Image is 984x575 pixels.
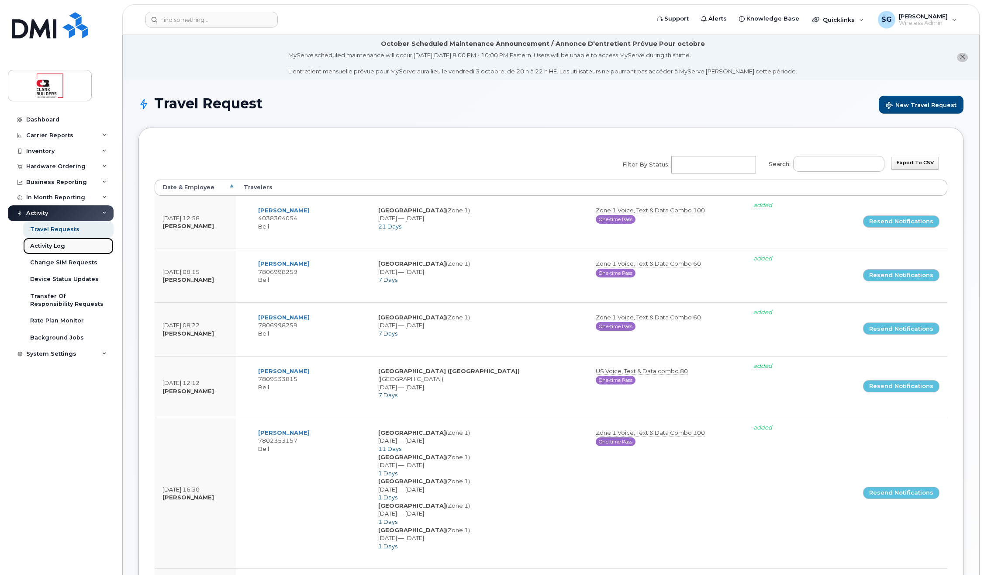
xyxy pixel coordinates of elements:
strong: [PERSON_NAME] [162,494,214,501]
td: 4038364054 Bell [250,201,370,236]
strong: [GEOGRAPHIC_DATA] [378,454,446,461]
span: US Voice, Text & Data combo 80 [596,367,688,375]
i: added [753,362,772,369]
i: added [753,255,772,262]
th: Travelers: activate to sort column ascending [236,180,856,195]
span: Zone 1 Voice, Text & Data Combo 100 [596,429,705,436]
a: Resend Notifications [863,487,939,499]
button: New Travel Request [879,96,963,114]
td: [DATE] 12:12 [155,356,236,418]
span: 1 Days [378,494,397,501]
strong: [GEOGRAPHIC_DATA] [378,207,446,214]
span: Filter by Status: [622,160,670,169]
td: (Zone 1) [DATE] — [DATE] [370,201,587,236]
a: [PERSON_NAME] [258,260,310,267]
strong: [GEOGRAPHIC_DATA] [378,502,446,509]
a: [PERSON_NAME] [258,207,310,214]
input: Filter by Status: [672,157,753,173]
td: 7809533815 Bell [250,362,370,405]
iframe: Messenger Launcher [946,537,977,568]
strong: [GEOGRAPHIC_DATA] [378,314,446,321]
a: Resend Notifications [863,269,939,281]
span: 21 Days [378,223,401,230]
td: 7806998259 Bell [250,308,370,343]
td: 7806998259 Bell [250,254,370,289]
th: Date &amp; Employee: activate to sort column descending [155,180,236,195]
span: 1 Days [378,518,397,525]
a: [PERSON_NAME] [258,429,310,436]
strong: [PERSON_NAME] [162,222,214,229]
td: [DATE] 12:58 [155,196,236,249]
label: Search: [763,150,884,175]
strong: [GEOGRAPHIC_DATA] [378,260,446,267]
span: 7 Days [378,276,397,283]
i: added [753,424,772,431]
td: [DATE] 08:22 [155,302,236,356]
strong: [PERSON_NAME] [162,330,214,337]
span: 7 Days [378,330,397,337]
a: [PERSON_NAME] [258,314,310,321]
strong: [GEOGRAPHIC_DATA] [378,527,446,533]
h1: Travel Request [138,96,963,114]
input: Search: [793,156,884,172]
span: Zone 1 Voice, Text & Data Combo 60 [596,260,701,267]
span: Zone 1 Voice, Text & Data Combo 60 [596,314,701,321]
div: MyServe scheduled maintenance will occur [DATE][DATE] 8:00 PM - 10:00 PM Eastern. Users will be u... [288,51,797,76]
span: New Travel Request [886,102,956,110]
span: 30 days pass [596,322,635,331]
span: 11 Days [378,445,401,452]
th: : activate to sort column ascending [855,180,947,195]
span: 1 Days [378,470,397,477]
a: Resend Notifications [863,322,939,335]
span: Export to CSV [897,159,934,166]
span: 30 days pass [596,376,635,384]
i: added [753,308,772,315]
td: 7802353157 Bell [250,423,370,555]
strong: [GEOGRAPHIC_DATA] [378,429,446,436]
i: added [753,201,772,208]
strong: [GEOGRAPHIC_DATA] ([GEOGRAPHIC_DATA]) [378,367,520,374]
a: Resend Notifications [863,380,939,392]
td: (Zone 1) [DATE] — [DATE] [370,308,587,343]
button: close notification [957,53,968,62]
strong: [GEOGRAPHIC_DATA] [378,478,446,485]
span: 30 days pass [596,215,635,224]
strong: [PERSON_NAME] [162,388,214,395]
td: [DATE] 08:15 [155,249,236,302]
strong: [PERSON_NAME] [162,276,214,283]
td: ([GEOGRAPHIC_DATA]) [DATE] — [DATE] [370,362,587,405]
a: Resend Notifications [863,215,939,228]
div: October Scheduled Maintenance Announcement / Annonce D'entretient Prévue Pour octobre [381,39,705,48]
span: 1 Days [378,543,397,550]
td: [DATE] 16:30 [155,418,236,568]
td: (Zone 1) [DATE] — [DATE] [370,254,587,289]
span: 30 days pass [596,437,635,446]
a: [PERSON_NAME] [258,367,310,374]
span: 7 Days [378,391,397,398]
span: 30 days pass [596,269,635,277]
span: Zone 1 Voice, Text & Data Combo 100 [596,207,705,214]
td: (Zone 1) [DATE] — [DATE] (Zone 1) [DATE] — [DATE] (Zone 1) [DATE] — [DATE] (Zone 1) [DATE] — [DAT... [370,423,587,555]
